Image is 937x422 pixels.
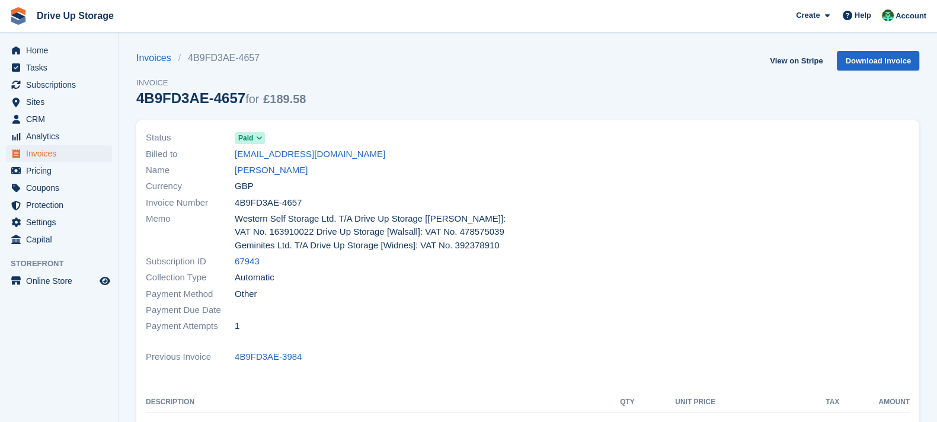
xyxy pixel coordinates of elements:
[765,51,827,71] a: View on Stripe
[146,180,235,193] span: Currency
[715,393,839,412] th: Tax
[98,274,112,288] a: Preview store
[235,350,302,364] a: 4B9FD3AE-3984
[235,287,257,301] span: Other
[146,164,235,177] span: Name
[6,231,112,248] a: menu
[235,164,308,177] a: [PERSON_NAME]
[6,111,112,127] a: menu
[146,148,235,161] span: Billed to
[635,393,715,412] th: Unit Price
[26,162,97,179] span: Pricing
[6,273,112,289] a: menu
[839,393,910,412] th: Amount
[26,94,97,110] span: Sites
[136,51,306,65] nav: breadcrumbs
[235,255,260,268] a: 67943
[245,92,259,105] span: for
[896,10,926,22] span: Account
[146,212,235,252] span: Memo
[6,42,112,59] a: menu
[855,9,871,21] span: Help
[26,42,97,59] span: Home
[146,131,235,145] span: Status
[26,59,97,76] span: Tasks
[146,319,235,333] span: Payment Attempts
[146,255,235,268] span: Subscription ID
[136,77,306,89] span: Invoice
[146,271,235,284] span: Collection Type
[837,51,919,71] a: Download Invoice
[6,197,112,213] a: menu
[146,350,235,364] span: Previous Invoice
[146,196,235,210] span: Invoice Number
[6,128,112,145] a: menu
[235,131,265,145] a: Paid
[6,180,112,196] a: menu
[605,393,634,412] th: QTY
[235,319,239,333] span: 1
[32,6,119,25] a: Drive Up Storage
[882,9,894,21] img: Camille
[146,303,235,317] span: Payment Due Date
[146,393,605,412] th: Description
[235,212,521,252] span: Western Self Storage Ltd. T/A Drive Up Storage [[PERSON_NAME]]: VAT No. 163910022 Drive Up Storag...
[9,7,27,25] img: stora-icon-8386f47178a22dfd0bd8f6a31ec36ba5ce8667c1dd55bd0f319d3a0aa187defe.svg
[235,196,302,210] span: 4B9FD3AE-4657
[796,9,820,21] span: Create
[263,92,306,105] span: £189.58
[26,273,97,289] span: Online Store
[238,133,253,143] span: Paid
[26,180,97,196] span: Coupons
[6,59,112,76] a: menu
[26,145,97,162] span: Invoices
[26,214,97,231] span: Settings
[136,51,178,65] a: Invoices
[6,162,112,179] a: menu
[26,231,97,248] span: Capital
[26,76,97,93] span: Subscriptions
[6,76,112,93] a: menu
[26,128,97,145] span: Analytics
[6,145,112,162] a: menu
[235,180,254,193] span: GBP
[6,214,112,231] a: menu
[136,90,306,106] div: 4B9FD3AE-4657
[146,287,235,301] span: Payment Method
[11,258,118,270] span: Storefront
[6,94,112,110] a: menu
[26,197,97,213] span: Protection
[235,148,385,161] a: [EMAIL_ADDRESS][DOMAIN_NAME]
[235,271,274,284] span: Automatic
[26,111,97,127] span: CRM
